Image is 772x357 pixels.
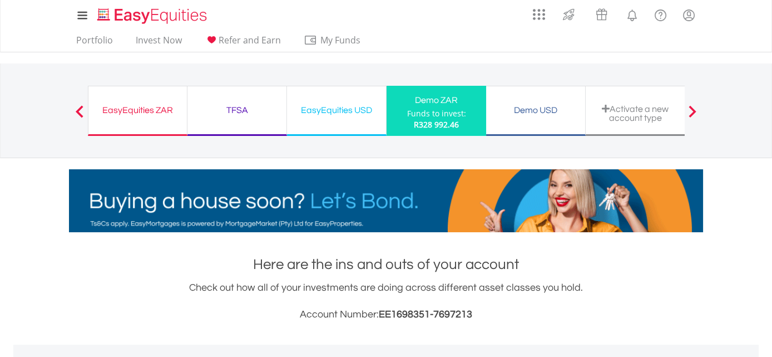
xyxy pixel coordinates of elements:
[69,255,703,275] h1: Here are the ins and outs of your account
[675,3,703,27] a: My Profile
[69,307,703,322] h3: Account Number:
[294,102,379,118] div: EasyEquities USD
[414,119,459,130] span: R328 992.46
[200,35,285,52] a: Refer and Earn
[72,35,117,52] a: Portfolio
[592,6,611,23] img: vouchers-v2.svg
[95,102,180,118] div: EasyEquities ZAR
[95,7,211,25] img: EasyEquities_Logo.png
[393,92,479,108] div: Demo ZAR
[407,108,466,119] div: Funds to invest:
[69,169,703,232] img: EasyMortage Promotion Banner
[560,6,578,23] img: thrive-v2.svg
[618,3,646,25] a: Notifications
[493,102,578,118] div: Demo USD
[93,3,211,25] a: Home page
[219,34,281,46] span: Refer and Earn
[592,104,678,123] div: Activate a new account type
[304,33,377,47] span: My Funds
[379,309,472,320] span: EE1698351-7697213
[194,102,280,118] div: TFSA
[585,3,618,23] a: Vouchers
[131,35,186,52] a: Invest Now
[526,3,552,21] a: AppsGrid
[646,3,675,25] a: FAQ's and Support
[533,8,545,21] img: grid-menu-icon.svg
[69,280,703,322] div: Check out how all of your investments are doing across different asset classes you hold.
